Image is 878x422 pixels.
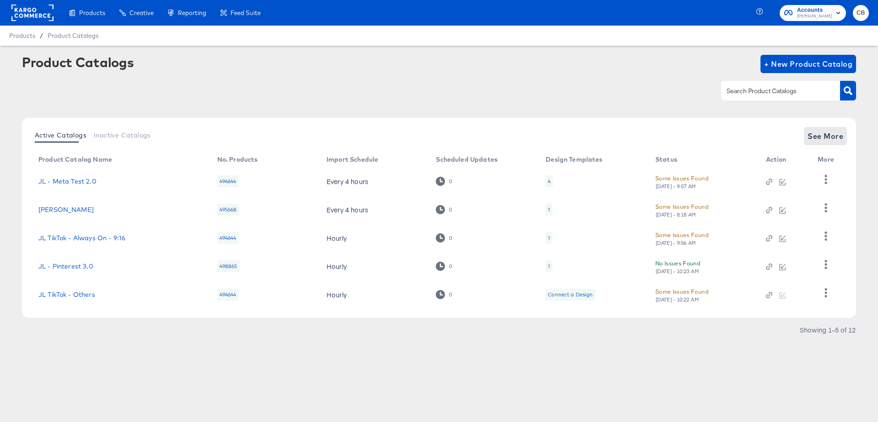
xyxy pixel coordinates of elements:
[759,153,811,167] th: Action
[780,5,846,21] button: Accounts[PERSON_NAME]
[217,232,239,244] div: 494644
[546,232,552,244] div: 1
[548,234,550,242] div: 1
[38,178,96,185] a: JL - Meta Test 2.0
[449,178,452,185] div: 0
[725,86,822,96] input: Search Product Catalogs
[655,287,708,296] div: Some Issues Found
[94,132,151,139] span: Inactive Catalogs
[808,130,843,142] span: See More
[546,260,552,272] div: 1
[129,9,154,16] span: Creative
[436,177,452,185] div: 0
[804,127,847,145] button: See More
[655,296,699,303] div: [DATE] - 10:22 AM
[217,260,240,272] div: 498865
[449,235,452,241] div: 0
[38,206,94,213] a: [PERSON_NAME]
[546,175,553,187] div: 4
[217,289,239,301] div: 494644
[764,58,852,70] span: + New Product Catalog
[548,291,593,298] div: Connect a Design
[436,233,452,242] div: 0
[217,204,239,216] div: 495668
[22,55,134,69] div: Product Catalogs
[436,156,498,163] div: Scheduled Updates
[38,156,112,163] div: Product Catalog Name
[319,252,428,280] td: Hourly
[217,175,239,187] div: 494644
[35,132,86,139] span: Active Catalogs
[319,195,428,224] td: Every 4 hours
[48,32,98,39] a: Product Catalogs
[648,153,759,167] th: Status
[546,289,595,301] div: Connect a Design
[797,5,832,15] span: Accounts
[319,224,428,252] td: Hourly
[655,202,708,218] button: Some Issues Found[DATE] - 8:18 AM
[38,291,95,298] a: JL TikTok - Others
[436,262,452,270] div: 0
[217,156,258,163] div: No. Products
[546,204,552,216] div: 1
[35,32,48,39] span: /
[655,287,708,303] button: Some Issues Found[DATE] - 10:22 AM
[655,174,708,183] div: Some Issues Found
[760,55,856,73] button: + New Product Catalog
[546,156,602,163] div: Design Templates
[655,240,696,246] div: [DATE] - 9:56 AM
[38,263,93,270] a: JL - Pinterest 3.0
[449,291,452,298] div: 0
[436,205,452,214] div: 0
[79,9,105,16] span: Products
[230,9,261,16] span: Feed Suite
[810,153,845,167] th: More
[436,290,452,299] div: 0
[797,13,832,20] span: [PERSON_NAME]
[38,234,125,242] a: JL TikTok - Always On - 9:16
[548,206,550,213] div: 1
[449,263,452,269] div: 0
[319,167,428,195] td: Every 4 hours
[449,206,452,213] div: 0
[319,280,428,309] td: Hourly
[327,156,378,163] div: Import Schedule
[655,211,696,218] div: [DATE] - 8:18 AM
[655,230,708,240] div: Some Issues Found
[853,5,869,21] button: CB
[655,202,708,211] div: Some Issues Found
[655,174,708,190] button: Some Issues Found[DATE] - 9:57 AM
[9,32,35,39] span: Products
[178,9,206,16] span: Reporting
[655,230,708,246] button: Some Issues Found[DATE] - 9:56 AM
[548,178,551,185] div: 4
[799,327,856,333] div: Showing 1–5 of 12
[857,8,865,18] span: CB
[548,263,550,270] div: 1
[655,183,696,190] div: [DATE] - 9:57 AM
